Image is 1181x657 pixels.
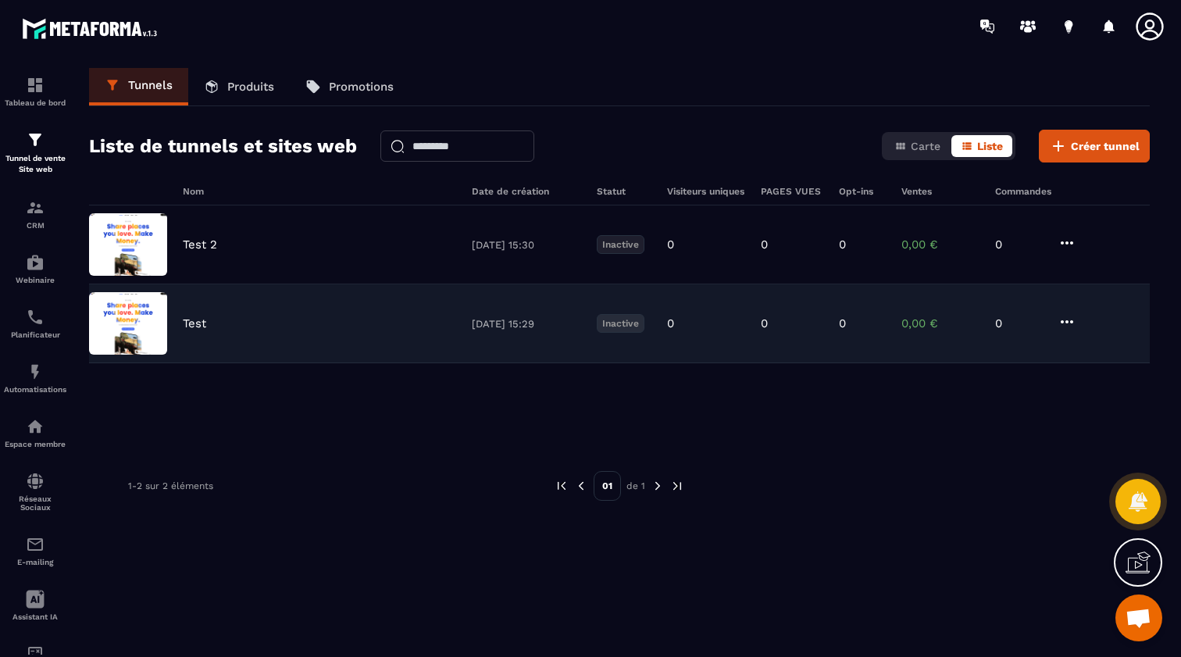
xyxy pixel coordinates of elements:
a: formationformationCRM [4,187,66,241]
span: Liste [977,140,1003,152]
h6: Nom [183,186,456,197]
p: 0 [995,316,1042,330]
p: Planificateur [4,330,66,339]
h6: Opt-ins [839,186,886,197]
a: automationsautomationsWebinaire [4,241,66,296]
h6: Ventes [901,186,979,197]
p: Tunnels [128,78,173,92]
img: automations [26,417,45,436]
h6: Date de création [472,186,581,197]
p: E-mailing [4,558,66,566]
p: Promotions [329,80,394,94]
p: Automatisations [4,385,66,394]
span: Carte [911,140,940,152]
img: next [670,479,684,493]
p: 0 [667,316,674,330]
h6: Visiteurs uniques [667,186,745,197]
a: Tunnels [89,68,188,105]
p: Tunnel de vente Site web [4,153,66,175]
p: Produits [227,80,274,94]
a: Assistant IA [4,578,66,633]
p: Test [183,316,206,330]
img: formation [26,76,45,95]
button: Créer tunnel [1039,130,1150,162]
img: logo [22,14,162,43]
p: 01 [594,471,621,501]
p: 0 [667,237,674,252]
div: Ouvrir le chat [1115,595,1162,641]
p: 0 [839,237,846,252]
a: formationformationTunnel de vente Site web [4,119,66,187]
h6: Statut [597,186,651,197]
p: CRM [4,221,66,230]
p: de 1 [626,480,645,492]
img: prev [574,479,588,493]
p: 0 [839,316,846,330]
p: Test 2 [183,237,217,252]
a: Produits [188,68,290,105]
p: 0,00 € [901,316,979,330]
p: Espace membre [4,440,66,448]
p: Assistant IA [4,612,66,621]
span: Créer tunnel [1071,138,1140,154]
img: next [651,479,665,493]
a: formationformationTableau de bord [4,64,66,119]
a: schedulerschedulerPlanificateur [4,296,66,351]
p: Tableau de bord [4,98,66,107]
p: 1-2 sur 2 éléments [128,480,213,491]
p: Inactive [597,314,644,333]
button: Carte [885,135,950,157]
img: image [89,213,167,276]
img: automations [26,362,45,381]
img: image [89,292,167,355]
img: automations [26,253,45,272]
h6: Commandes [995,186,1051,197]
a: Promotions [290,68,409,105]
img: formation [26,198,45,217]
p: 0 [761,316,768,330]
h6: PAGES VUES [761,186,823,197]
p: Réseaux Sociaux [4,495,66,512]
p: [DATE] 15:30 [472,239,581,251]
p: [DATE] 15:29 [472,318,581,330]
img: formation [26,130,45,149]
button: Liste [951,135,1012,157]
img: email [26,535,45,554]
p: Inactive [597,235,644,254]
a: social-networksocial-networkRéseaux Sociaux [4,460,66,523]
p: 0 [995,237,1042,252]
a: automationsautomationsEspace membre [4,405,66,460]
p: Webinaire [4,276,66,284]
a: emailemailE-mailing [4,523,66,578]
img: prev [555,479,569,493]
img: social-network [26,472,45,491]
p: 0,00 € [901,237,979,252]
a: automationsautomationsAutomatisations [4,351,66,405]
img: scheduler [26,308,45,327]
p: 0 [761,237,768,252]
h2: Liste de tunnels et sites web [89,130,357,162]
